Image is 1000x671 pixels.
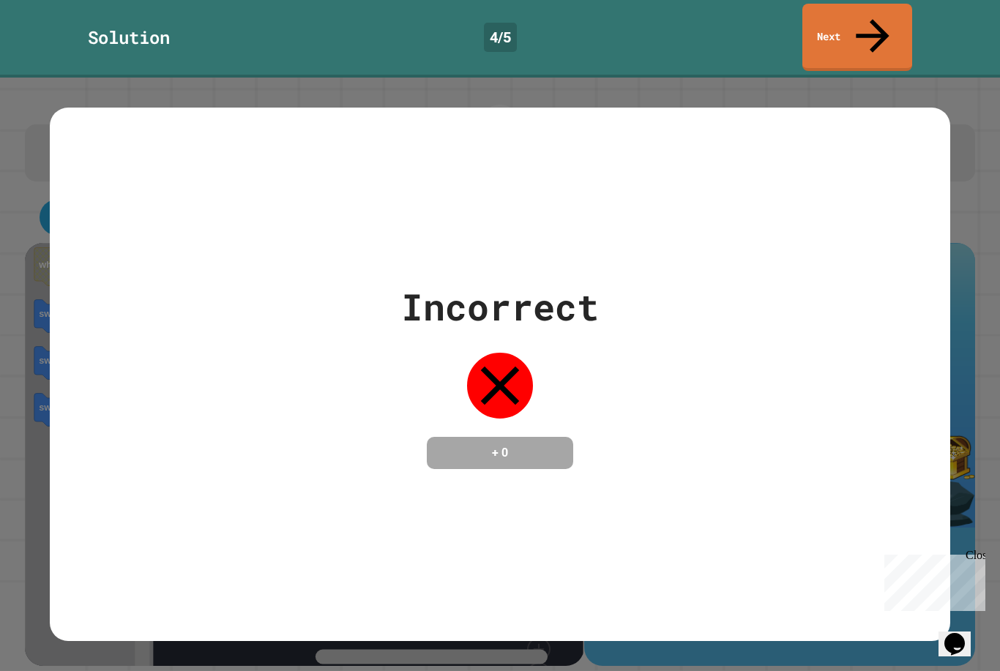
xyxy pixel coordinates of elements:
div: 4 / 5 [484,23,517,52]
a: Next [802,4,912,71]
div: Solution [88,24,170,50]
iframe: chat widget [939,612,985,656]
iframe: chat widget [878,549,985,611]
div: Chat with us now!Close [6,6,101,93]
h4: + 0 [441,444,559,462]
div: Incorrect [401,280,599,334]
